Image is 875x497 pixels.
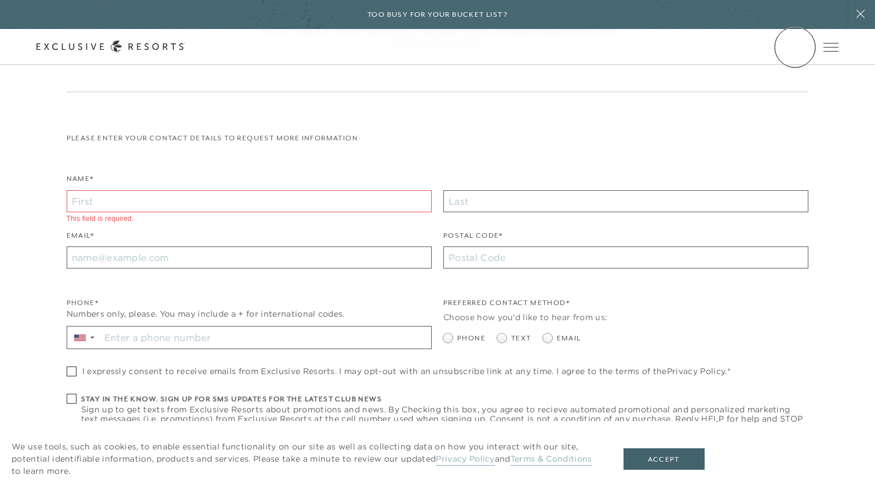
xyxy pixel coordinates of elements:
input: Enter a phone number [100,327,431,349]
label: Name* [67,173,94,190]
legend: Preferred Contact Method* [443,298,570,314]
input: First [67,190,432,212]
div: Country Code Selector [67,327,100,349]
p: Please enter your contact details to request more information: [67,133,809,144]
a: Terms & Conditions [511,454,592,466]
div: Numbers only, please. You may include a + for international codes. [67,308,432,320]
h6: Too busy for your bucket list? [367,9,508,20]
div: Phone* [67,298,432,309]
input: Postal Code [443,246,808,269]
label: Postal Code* [443,230,503,247]
span: Email [557,333,581,344]
span: Text [511,333,531,344]
span: Phone [457,333,486,344]
button: Open navigation [823,43,838,51]
div: Choose how you'd like to hear from us: [443,311,808,324]
a: Privacy Policy [436,454,494,466]
h6: Stay in the know. Sign up for sms updates for the latest club news [81,394,809,405]
li: This field is required. [67,215,134,223]
label: Email* [67,230,94,247]
a: Privacy Policy [667,366,725,376]
input: name@example.com [67,246,432,269]
span: I expressly consent to receive emails from Exclusive Resorts. I may opt-out with an unsubscribe l... [82,367,731,376]
input: Last [443,190,808,212]
button: Accept [624,448,705,470]
p: We use tools, such as cookies, to enable essential functionality on our site as well as collectin... [12,441,600,477]
span: ▼ [89,334,96,341]
span: Sign up to get texts from Exclusive Resorts about promotions and news. By Checking this box, you ... [81,405,809,433]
